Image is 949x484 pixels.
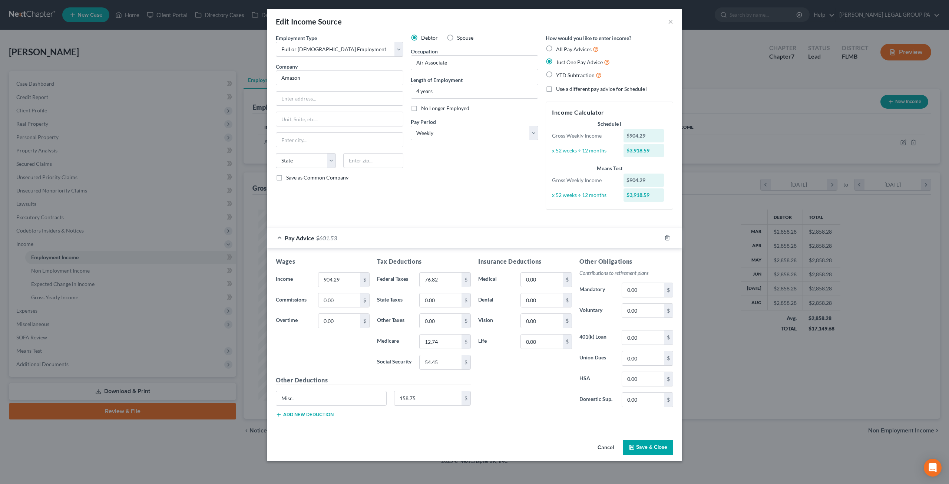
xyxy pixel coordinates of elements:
[622,372,664,386] input: 0.00
[276,391,386,405] input: Specify...
[474,272,517,287] label: Medical
[373,293,416,308] label: State Taxes
[421,34,438,41] span: Debtor
[624,188,664,202] div: $3,918.59
[272,293,314,308] label: Commissions
[579,257,673,266] h5: Other Obligations
[622,304,664,318] input: 0.00
[521,293,563,307] input: 0.00
[521,335,563,349] input: 0.00
[576,372,618,386] label: HSA
[411,56,538,70] input: --
[420,355,462,369] input: 0.00
[664,283,673,297] div: $
[623,440,673,455] button: Save & Close
[622,351,664,365] input: 0.00
[556,46,592,52] span: All Pay Advices
[411,47,438,55] label: Occupation
[420,314,462,328] input: 0.00
[462,335,470,349] div: $
[420,293,462,307] input: 0.00
[592,441,620,455] button: Cancel
[360,273,369,287] div: $
[622,283,664,297] input: 0.00
[276,412,334,418] button: Add new deduction
[411,76,463,84] label: Length of Employment
[576,351,618,366] label: Union Dues
[276,35,317,41] span: Employment Type
[343,153,403,168] input: Enter zip...
[552,165,667,172] div: Means Test
[373,313,416,328] label: Other Taxes
[318,293,360,307] input: 0.00
[377,257,471,266] h5: Tax Deductions
[462,355,470,369] div: $
[548,132,620,139] div: Gross Weekly Income
[664,304,673,318] div: $
[552,120,667,128] div: Schedule I
[360,314,369,328] div: $
[521,314,563,328] input: 0.00
[276,133,403,147] input: Enter city...
[576,283,618,297] label: Mandatory
[276,376,471,385] h5: Other Deductions
[394,391,462,405] input: 0.00
[576,330,618,345] label: 401(k) Loan
[474,334,517,349] label: Life
[576,392,618,407] label: Domestic Sup.
[664,330,673,345] div: $
[285,234,314,241] span: Pay Advice
[474,293,517,308] label: Dental
[421,105,469,111] span: No Longer Employed
[318,314,360,328] input: 0.00
[276,112,403,126] input: Unit, Suite, etc...
[664,351,673,365] div: $
[548,147,620,154] div: x 52 weeks ÷ 12 months
[276,276,293,282] span: Income
[316,234,337,241] span: $601.53
[276,16,342,27] div: Edit Income Source
[548,177,620,184] div: Gross Weekly Income
[462,391,470,405] div: $
[563,314,572,328] div: $
[373,355,416,370] label: Social Security
[624,144,664,157] div: $3,918.59
[563,335,572,349] div: $
[373,334,416,349] label: Medicare
[420,335,462,349] input: 0.00
[373,272,416,287] label: Federal Taxes
[552,108,667,117] h5: Income Calculator
[622,393,664,407] input: 0.00
[556,59,603,65] span: Just One Pay Advice
[420,273,462,287] input: 0.00
[276,257,370,266] h5: Wages
[563,273,572,287] div: $
[478,257,572,266] h5: Insurance Deductions
[579,269,673,277] p: Contributions to retirement plans
[556,86,648,92] span: Use a different pay advice for Schedule I
[462,293,470,307] div: $
[576,303,618,318] label: Voluntary
[276,70,403,85] input: Search company by name...
[286,174,348,181] span: Save as Common Company
[411,119,436,125] span: Pay Period
[624,174,664,187] div: $904.29
[556,72,595,78] span: YTD Subtraction
[924,459,942,477] div: Open Intercom Messenger
[276,63,298,70] span: Company
[622,330,664,345] input: 0.00
[318,273,360,287] input: 0.00
[548,191,620,199] div: x 52 weeks ÷ 12 months
[272,313,314,328] label: Overtime
[521,273,563,287] input: 0.00
[563,293,572,307] div: $
[462,314,470,328] div: $
[474,313,517,328] label: Vision
[664,372,673,386] div: $
[360,293,369,307] div: $
[462,273,470,287] div: $
[457,34,473,41] span: Spouse
[624,129,664,142] div: $904.29
[546,34,631,42] label: How would you like to enter income?
[668,17,673,26] button: ×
